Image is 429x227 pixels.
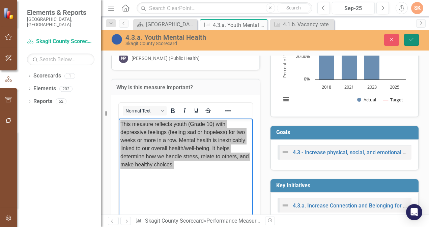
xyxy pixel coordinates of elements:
path: 2023, 29.9. Actual. [364,46,380,79]
input: Search Below... [27,54,94,65]
text: 2023 [367,84,377,90]
div: 4.3.a. Youth Mental Health [125,34,279,41]
div: Skagit County Scorecard [125,41,279,46]
a: Skagit County Scorecard [145,218,204,224]
img: Not Defined [281,148,289,156]
div: [PERSON_NAME] (Public Health) [132,55,200,62]
text: 2021 [344,84,354,90]
button: Show Actual [357,97,376,103]
div: » » [135,217,260,225]
button: SK [411,2,423,14]
div: Open Intercom Messenger [406,204,422,220]
button: Reveal or hide additional toolbar items [222,106,234,116]
div: 4.1.b. Vacancy rate [283,20,333,29]
span: Search [286,5,301,10]
text: 20.00% [296,53,310,59]
text: 2025 [390,84,399,90]
h3: Key Initiatives [276,183,415,189]
span: Normal Text [125,108,159,114]
div: Chart. Highcharts interactive chart. [278,9,411,110]
button: Bold [167,106,178,116]
text: 2018 [322,84,331,90]
h3: Goals [276,129,415,135]
a: 4.1.b. Vacancy rate [272,20,333,29]
div: 52 [56,99,66,104]
button: View chart menu, Chart [281,95,291,104]
img: No Information [111,34,122,45]
a: [GEOGRAPHIC_DATA] Page [135,20,196,29]
svg: Interactive chart [278,9,409,110]
div: Sep-25 [334,4,372,12]
img: ClearPoint Strategy [3,7,16,20]
button: Strikethrough [202,106,214,116]
button: Italic [179,106,190,116]
div: 202 [59,86,73,92]
input: Search ClearPoint... [137,2,312,14]
a: Reports [33,98,52,105]
div: [GEOGRAPHIC_DATA] Page [146,20,196,29]
div: 4.3.a. Youth Mental Health [213,21,266,29]
text: Percent of Youth- Feeling Sad or Hopeless [282,13,293,78]
button: Search [277,3,311,13]
button: Underline [191,106,202,116]
a: Scorecards [33,72,61,80]
a: Elements [33,85,56,93]
a: Skagit County Scorecard [27,38,94,45]
button: Show Target [383,97,403,103]
small: [GEOGRAPHIC_DATA], [GEOGRAPHIC_DATA] [27,17,94,28]
path: 2018, 38.3. Actual. [319,36,334,79]
div: 1 [64,73,75,79]
div: NP [119,54,128,63]
img: Not Defined [281,201,289,209]
span: Elements & Reports [27,8,94,17]
text: 0% [304,76,310,82]
h3: Why is this measure important? [116,85,255,91]
a: Performance Measures [206,218,262,224]
path: 2021, 42.4. Actual. [342,32,357,79]
button: Sep-25 [332,2,375,14]
button: Block Normal Text [123,106,167,116]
